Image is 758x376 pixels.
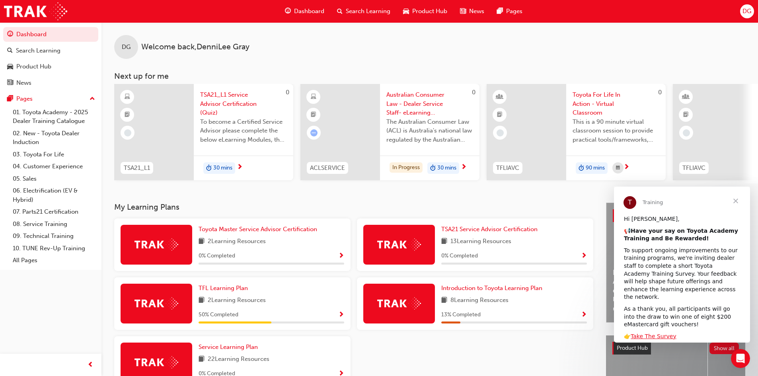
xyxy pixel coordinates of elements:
[338,253,344,260] span: Show Progress
[10,185,98,206] a: 06. Electrification (EV & Hybrid)
[441,225,541,234] a: TSA21 Service Advisor Certification
[3,27,98,42] a: Dashboard
[390,162,423,173] div: In Progress
[460,6,466,16] span: news-icon
[581,251,587,261] button: Show Progress
[441,251,478,261] span: 0 % Completed
[613,295,739,313] span: Revolutionise the way you access and manage your learning resources.
[213,164,232,173] span: 30 mins
[491,3,529,19] a: pages-iconPages
[141,43,249,52] span: Welcome back , DenniLee Gray
[437,164,456,173] span: 30 mins
[199,251,235,261] span: 0 % Completed
[294,7,324,16] span: Dashboard
[199,225,320,234] a: Toyota Master Service Advisor Certification
[497,92,503,102] span: learningResourceType_INSTRUCTOR_LED-icon
[612,342,739,355] a: Product HubShow all
[279,3,331,19] a: guage-iconDashboard
[461,164,467,171] span: next-icon
[403,6,409,16] span: car-icon
[581,312,587,319] span: Show Progress
[338,251,344,261] button: Show Progress
[3,92,98,106] button: Pages
[286,89,289,96] span: 0
[441,284,546,293] a: Introduction to Toyota Learning Plan
[412,7,447,16] span: Product Hub
[124,164,150,173] span: TSA21_L1
[208,296,266,306] span: 2 Learning Resources
[114,84,293,180] a: 0TSA21_L1TSA21_L1 Service Advisor Certification (Quiz)To become a Certified Service Advisor pleas...
[199,237,205,247] span: book-icon
[4,2,67,20] img: Trak
[199,343,261,352] a: Service Learning Plan
[10,254,98,267] a: All Pages
[487,84,666,180] a: 0TFLIAVCToyota For Life In Action - Virtual ClassroomThis is a 90 minute virtual classroom sessio...
[450,296,509,306] span: 8 Learning Resources
[450,237,511,247] span: 13 Learning Resources
[496,164,519,173] span: TFLIAVC
[683,110,689,120] span: booktick-icon
[386,117,473,144] span: The Australian Consumer Law (ACL) is Australia's national law regulated by the Australian Competi...
[346,7,390,16] span: Search Learning
[199,226,317,233] span: Toyota Master Service Advisor Certification
[7,47,13,55] span: search-icon
[709,343,739,354] button: Show all
[586,164,605,173] span: 90 mins
[506,7,522,16] span: Pages
[441,296,447,306] span: book-icon
[90,94,95,104] span: up-icon
[441,310,481,320] span: 13 % Completed
[7,80,13,87] span: news-icon
[682,164,705,173] span: TFLIAVC
[16,62,51,71] div: Product Hub
[285,6,291,16] span: guage-icon
[16,46,60,55] div: Search Learning
[10,160,98,173] a: 04. Customer Experience
[125,110,130,120] span: booktick-icon
[300,84,479,180] a: 0ACLSERVICEAustralian Consumer Law - Dealer Service Staff- eLearning ModuleThe Australian Consume...
[573,90,659,117] span: Toyota For Life In Action - Virtual Classroom
[497,129,504,136] span: learningRecordVerb_NONE-icon
[10,206,98,218] a: 07. Parts21 Certification
[338,312,344,319] span: Show Progress
[88,360,94,370] span: prev-icon
[742,7,751,16] span: DG
[3,43,98,58] a: Search Learning
[125,92,130,102] span: learningResourceType_ELEARNING-icon
[441,284,542,292] span: Introduction to Toyota Learning Plan
[337,6,343,16] span: search-icon
[122,43,131,52] span: DG
[397,3,454,19] a: car-iconProduct Hub
[134,238,178,251] img: Trak
[114,203,593,212] h3: My Learning Plans
[10,218,98,230] a: 08. Service Training
[206,163,212,173] span: duration-icon
[469,7,484,16] span: News
[10,173,98,185] a: 05. Sales
[617,345,648,351] span: Product Hub
[683,92,689,102] span: learningResourceType_INSTRUCTOR_LED-icon
[199,284,251,293] a: TFL Learning Plan
[208,237,266,247] span: 2 Learning Resources
[208,355,269,364] span: 22 Learning Resources
[386,90,473,117] span: Australian Consumer Law - Dealer Service Staff- eLearning Module
[7,31,13,38] span: guage-icon
[658,89,662,96] span: 0
[7,63,13,70] span: car-icon
[134,297,178,310] img: Trak
[581,253,587,260] span: Show Progress
[3,25,98,92] button: DashboardSearch LearningProduct HubNews
[124,129,131,136] span: learningRecordVerb_NONE-icon
[101,72,758,81] h3: Next up for me
[199,284,248,292] span: TFL Learning Plan
[613,209,739,222] a: Latest NewsShow all
[377,297,421,310] img: Trak
[613,268,739,295] span: Help Shape the Future of Toyota Academy Training and Win an eMastercard!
